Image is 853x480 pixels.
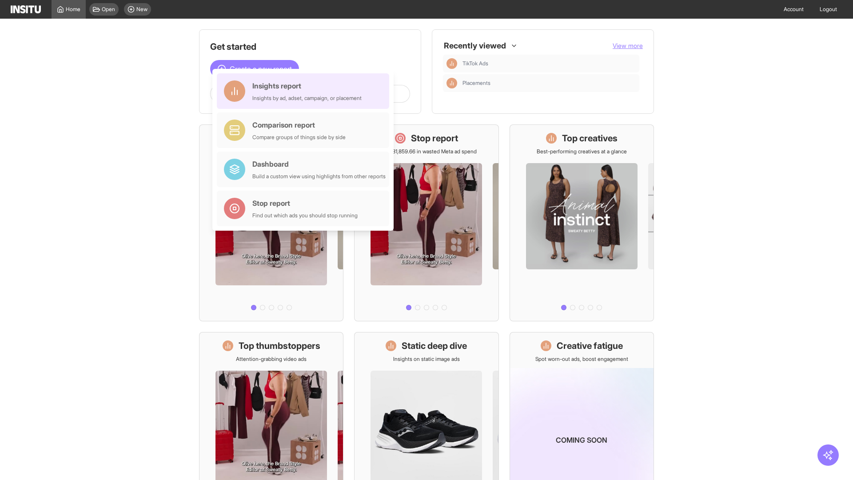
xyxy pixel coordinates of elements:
[252,173,386,180] div: Build a custom view using highlights from other reports
[252,212,358,219] div: Find out which ads you should stop running
[252,120,346,130] div: Comparison report
[462,60,636,67] span: TikTok Ads
[252,134,346,141] div: Compare groups of things side by side
[230,64,292,74] span: Create a new report
[66,6,80,13] span: Home
[510,124,654,321] a: Top creativesBest-performing creatives at a glance
[210,40,410,53] h1: Get started
[613,41,643,50] button: View more
[252,159,386,169] div: Dashboard
[462,80,636,87] span: Placements
[252,198,358,208] div: Stop report
[462,60,488,67] span: TikTok Ads
[402,340,467,352] h1: Static deep dive
[446,58,457,69] div: Insights
[252,80,362,91] div: Insights report
[102,6,115,13] span: Open
[11,5,41,13] img: Logo
[562,132,618,144] h1: Top creatives
[537,148,627,155] p: Best-performing creatives at a glance
[354,124,498,321] a: Stop reportSave £31,859.66 in wasted Meta ad spend
[199,124,343,321] a: What's live nowSee all active ads instantly
[136,6,147,13] span: New
[236,356,307,363] p: Attention-grabbing video ads
[252,95,362,102] div: Insights by ad, adset, campaign, or placement
[393,356,460,363] p: Insights on static image ads
[376,148,477,155] p: Save £31,859.66 in wasted Meta ad spend
[210,60,299,78] button: Create a new report
[462,80,490,87] span: Placements
[446,78,457,88] div: Insights
[411,132,458,144] h1: Stop report
[239,340,320,352] h1: Top thumbstoppers
[613,42,643,49] span: View more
